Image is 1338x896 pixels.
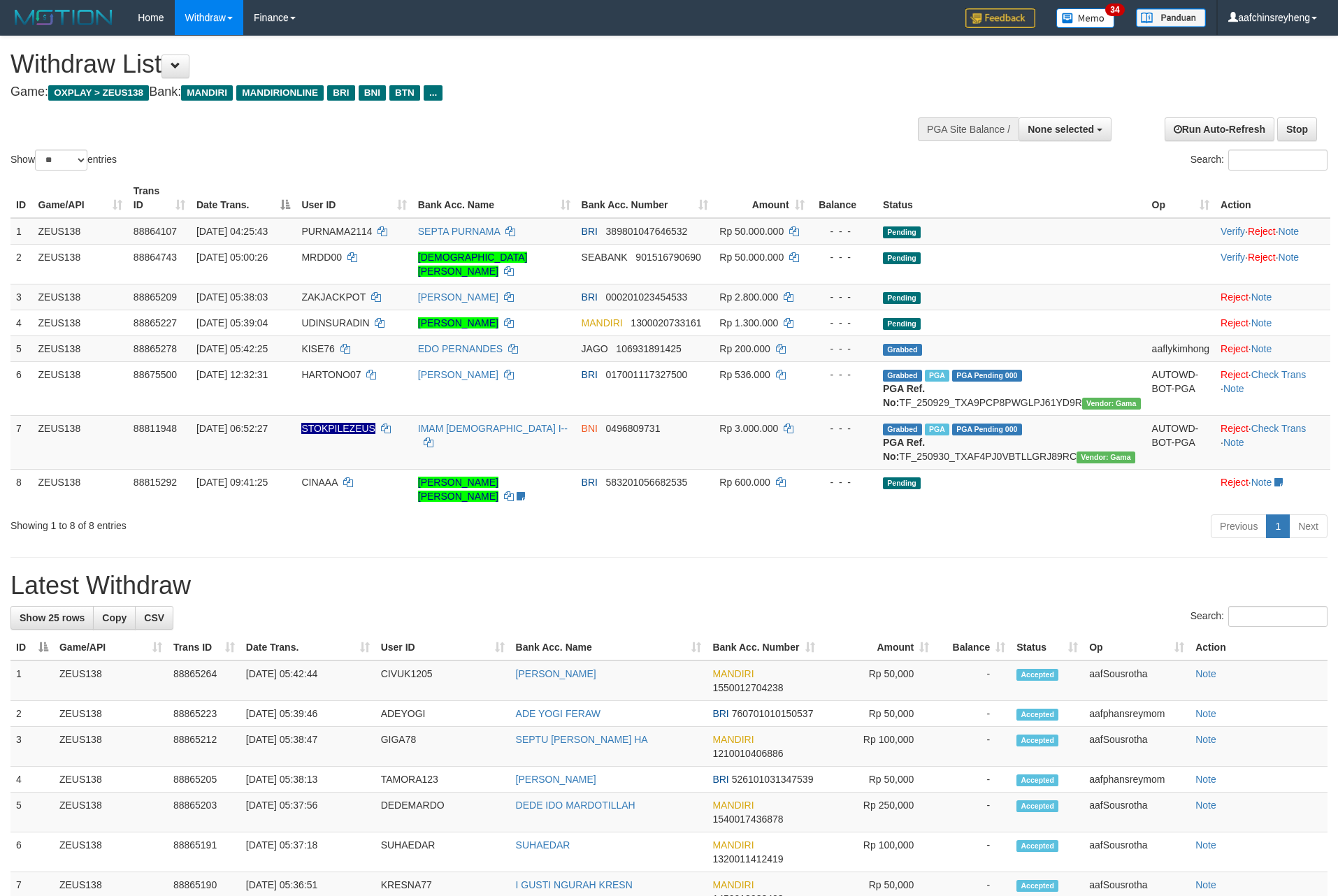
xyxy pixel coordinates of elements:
td: ZEUS138 [33,335,128,361]
span: MANDIRI [712,879,754,890]
button: None selected [1019,117,1112,141]
td: ZEUS138 [33,244,128,284]
span: CINAAA [301,477,337,488]
span: 34 [1105,3,1124,16]
th: Bank Acc. Number: activate to sort column ascending [576,178,714,218]
a: Previous [1211,514,1267,538]
a: Check Trans [1251,369,1307,380]
span: MANDIRI [181,85,233,101]
span: Pending [883,226,921,238]
td: 1 [10,660,54,701]
td: 1 [10,218,33,245]
select: Showentries [35,150,87,171]
span: Rp 536.000 [719,369,770,380]
td: ZEUS138 [54,767,168,793]
td: · · [1215,244,1330,284]
span: BRI [582,226,598,237]
span: BRI [582,477,598,488]
span: Pending [883,292,921,304]
a: Note [1195,668,1216,679]
span: Copy 1210010406886 to clipboard [712,748,783,759]
span: PGA Pending [952,370,1022,382]
input: Search: [1228,606,1328,627]
a: [PERSON_NAME] [418,369,498,380]
td: aaflykimhong [1146,335,1216,361]
td: TAMORA123 [375,767,510,793]
td: AUTOWD-BOT-PGA [1146,361,1216,415]
span: OXPLAY > ZEUS138 [48,85,149,101]
a: Next [1289,514,1328,538]
span: Copy 389801047646532 to clipboard [606,226,688,237]
a: Run Auto-Refresh [1165,117,1274,141]
span: [DATE] 09:41:25 [196,477,268,488]
div: - - - [816,290,872,304]
img: MOTION_logo.png [10,7,117,28]
span: BRI [582,369,598,380]
a: Show 25 rows [10,606,94,630]
span: Accepted [1016,880,1058,892]
span: 88811948 [134,423,177,434]
td: 88865264 [168,660,240,701]
input: Search: [1228,150,1328,171]
a: CSV [135,606,173,630]
span: BTN [389,85,420,101]
span: Grabbed [883,370,922,382]
a: Reject [1248,226,1276,237]
td: ADEYOGI [375,701,510,727]
th: ID [10,178,33,218]
td: · · [1215,218,1330,245]
span: Copy 1550012704238 to clipboard [712,682,783,693]
img: panduan.png [1136,8,1206,27]
td: - [935,832,1011,872]
td: · [1215,469,1330,509]
span: PGA Pending [952,424,1022,435]
td: 3 [10,284,33,310]
label: Search: [1190,150,1328,171]
td: · [1215,335,1330,361]
span: 88815292 [134,477,177,488]
td: ZEUS138 [54,660,168,701]
td: 3 [10,727,54,767]
span: BNI [582,423,598,434]
td: Rp 100,000 [821,727,935,767]
a: [PERSON_NAME] [516,668,596,679]
a: [PERSON_NAME] [418,317,498,328]
span: Copy 106931891425 to clipboard [616,343,681,354]
td: · · [1215,361,1330,415]
td: 2 [10,701,54,727]
a: Note [1223,437,1244,448]
td: - [935,727,1011,767]
span: Show 25 rows [20,612,85,623]
td: ZEUS138 [33,361,128,415]
a: ADE YOGI FERAW [516,708,600,719]
a: [PERSON_NAME] [516,774,596,785]
div: Showing 1 to 8 of 8 entries [10,513,547,533]
td: AUTOWD-BOT-PGA [1146,415,1216,469]
div: - - - [816,342,872,356]
a: Note [1195,774,1216,785]
td: - [935,767,1011,793]
td: aafphansreymom [1084,767,1190,793]
td: 6 [10,832,54,872]
span: Copy [102,612,127,623]
a: Note [1195,734,1216,745]
a: Check Trans [1251,423,1307,434]
span: 88865209 [134,291,177,303]
a: Note [1251,291,1272,303]
td: aafphansreymom [1084,701,1190,727]
a: Reject [1221,343,1249,354]
span: Rp 3.000.000 [719,423,778,434]
a: I GUSTI NGURAH KRESN [516,879,633,890]
div: - - - [816,368,872,382]
span: Rp 600.000 [719,477,770,488]
span: [DATE] 06:52:27 [196,423,268,434]
span: Copy 1320011412419 to clipboard [712,853,783,865]
td: 88865205 [168,767,240,793]
img: Feedback.jpg [965,8,1035,28]
span: Copy 000201023454533 to clipboard [606,291,688,303]
td: [DATE] 05:38:13 [240,767,375,793]
td: [DATE] 05:37:18 [240,832,375,872]
td: Rp 50,000 [821,660,935,701]
th: Trans ID: activate to sort column ascending [128,178,191,218]
td: ZEUS138 [33,218,128,245]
